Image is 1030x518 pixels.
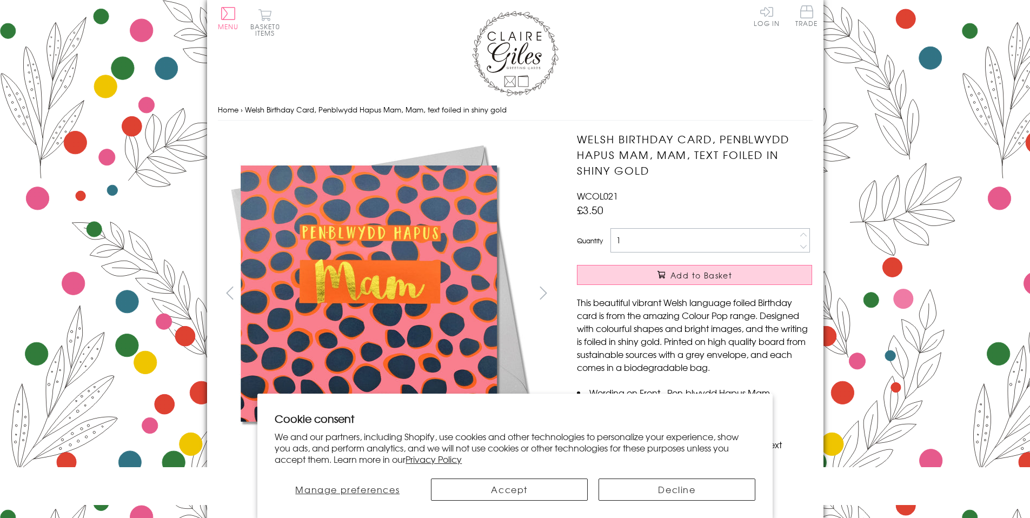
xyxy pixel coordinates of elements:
[577,131,812,178] h1: Welsh Birthday Card, Penblwydd Hapus Mam, Mam, text foiled in shiny gold
[275,411,755,426] h2: Cookie consent
[241,104,243,115] span: ›
[754,5,780,26] a: Log In
[795,5,818,26] span: Trade
[431,479,588,501] button: Accept
[795,5,818,29] a: Trade
[577,296,812,374] p: This beautiful vibrant Welsh language foiled Birthday card is from the amazing Colour Pop range. ...
[295,483,400,496] span: Manage preferences
[218,7,239,30] button: Menu
[218,99,813,121] nav: breadcrumbs
[255,22,280,38] span: 0 items
[217,131,542,456] img: Welsh Birthday Card, Penblwydd Hapus Mam, Mam, text foiled in shiny gold
[472,11,559,96] img: Claire Giles Greetings Cards
[555,131,880,456] img: Welsh Birthday Card, Penblwydd Hapus Mam, Mam, text foiled in shiny gold
[218,281,242,305] button: prev
[577,202,603,217] span: £3.50
[577,189,618,202] span: WCOL021
[406,453,462,466] a: Privacy Policy
[670,270,732,281] span: Add to Basket
[577,265,812,285] button: Add to Basket
[275,479,420,501] button: Manage preferences
[531,281,555,305] button: next
[250,9,280,36] button: Basket0 items
[577,236,603,245] label: Quantity
[245,104,507,115] span: Welsh Birthday Card, Penblwydd Hapus Mam, Mam, text foiled in shiny gold
[218,22,239,31] span: Menu
[577,386,812,399] li: Wording on Front - Pen-blwydd Hapus Mam
[218,104,238,115] a: Home
[275,431,755,464] p: We and our partners, including Shopify, use cookies and other technologies to personalize your ex...
[599,479,755,501] button: Decline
